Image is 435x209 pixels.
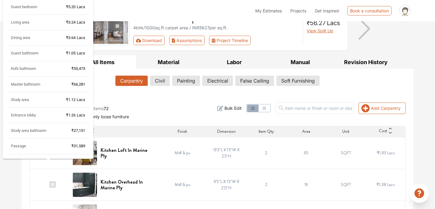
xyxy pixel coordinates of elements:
span: ₹66,281 [71,82,85,87]
span: Guest bathroom [11,51,38,55]
span: Lacs [387,181,395,188]
div: Book a consultation [347,6,391,15]
button: Download [133,36,165,45]
span: ₹3.24 [66,20,76,24]
button: Soft Furnishing [276,76,320,86]
li: 72 [82,105,109,112]
span: Passage [11,144,26,148]
img: arrow right [359,18,370,40]
td: 30 [286,137,326,169]
span: Lacs [77,113,85,117]
span: Area [302,128,310,135]
span: Study area bathroom [11,128,46,133]
td: SQFT [326,169,366,201]
button: Bulk Edit [217,105,242,111]
button: Manual [267,55,333,69]
input: Item name or finish or room or description [275,102,354,114]
img: gallery [91,12,130,45]
button: Civil [150,76,170,86]
div: Toolbar with button groups [133,36,299,45]
span: ₹56.27 [307,19,326,27]
span: Lacs [387,150,395,156]
button: Project Timeline [209,36,251,45]
img: Kitchen Overhead In Marine Ply [73,173,97,197]
h6: Kitchen Overhead In Marine Ply [101,179,155,191]
span: Lacs [77,5,85,9]
span: My Estimates [255,8,282,13]
td: 19 [286,169,326,201]
div: First group [133,36,256,45]
h6: Kitchen Loft In Marine Ply [101,147,155,159]
button: False Ceiling [235,76,274,86]
span: ₹1.93 [377,150,386,156]
span: Entrance lobby [11,113,36,117]
span: Get Inspired [315,8,339,13]
span: View Split Up [307,28,333,33]
span: Living area [11,20,29,24]
button: Assumptions [169,36,205,45]
td: 2 [246,137,286,169]
button: Painting [172,76,200,86]
td: SQFT [326,137,366,169]
h3: Cost Estimate Report - 96376 [133,12,299,23]
div: 4bhk / 1000 sq.ft carpet area / INR 5627 per sq.ft. [133,24,299,31]
span: ₹31,589 [71,144,85,148]
span: Bulk Edit [224,105,242,111]
span: Dimension [217,128,236,135]
span: ₹1.38 [376,181,386,188]
td: 9'5"L X 1'3"W X 2'0"H [207,169,246,201]
span: ₹1.12 [66,97,76,102]
td: Mdf & pu [158,169,207,201]
button: Material [136,55,202,69]
span: ₹3.64 [66,35,76,40]
span: Dining area [11,35,30,40]
span: Lacs [327,19,340,27]
span: Lacs [77,20,85,24]
span: Study area [11,97,29,102]
span: ₹1.26 [66,113,76,117]
span: ₹5.20 [66,5,76,9]
span: Cost [379,128,387,135]
button: Electrical [202,76,233,86]
button: Labor [201,55,267,69]
span: Lacs [77,51,85,55]
button: All Items [70,55,136,69]
span: Unit [342,128,349,135]
span: Kid's bathroom [11,66,36,71]
span: Projects [290,8,306,13]
span: Finish [178,128,187,135]
span: Master bathroom [11,82,40,87]
span: Guest bedroom [11,5,37,9]
td: 2 [246,169,286,201]
button: Revision History [333,55,399,69]
button: Add Carpentry [359,103,406,114]
td: Mdf & pu [158,137,207,169]
span: Lacs [77,97,85,102]
span: Lacs [77,35,85,40]
span: Display only loose furniture [76,114,129,119]
span: ₹55,473 [71,66,85,71]
span: ₹1.05 [66,51,76,55]
button: Carpentry [115,76,148,86]
span: Item Qty [259,128,274,135]
button: View Split Up [307,28,333,34]
td: 13'3"L X 1'3"W X 2'3"H [207,137,246,169]
span: ₹27,151 [71,128,85,133]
